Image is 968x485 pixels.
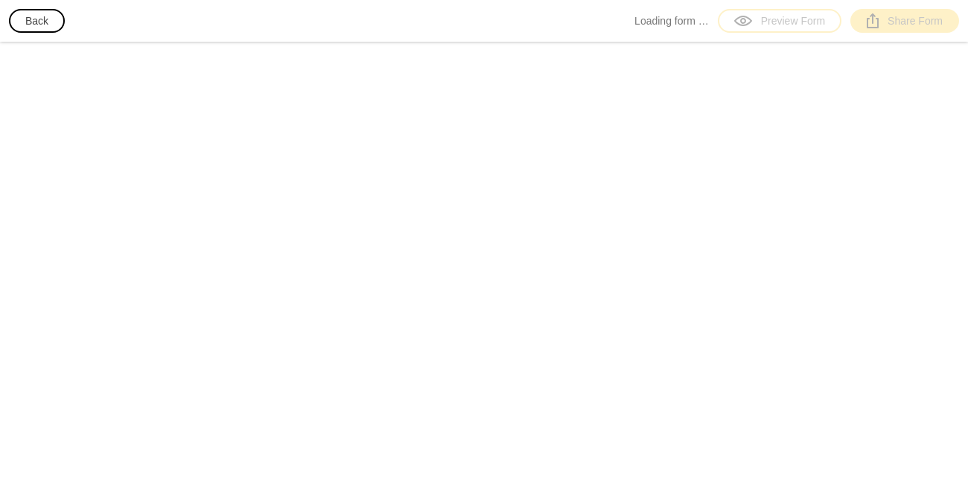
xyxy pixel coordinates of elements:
span: Loading form … [634,13,709,28]
a: Preview Form [718,9,841,33]
div: Share Form [867,13,943,28]
div: Preview Form [734,13,825,28]
button: Back [9,9,65,33]
a: Share Form [850,9,959,33]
